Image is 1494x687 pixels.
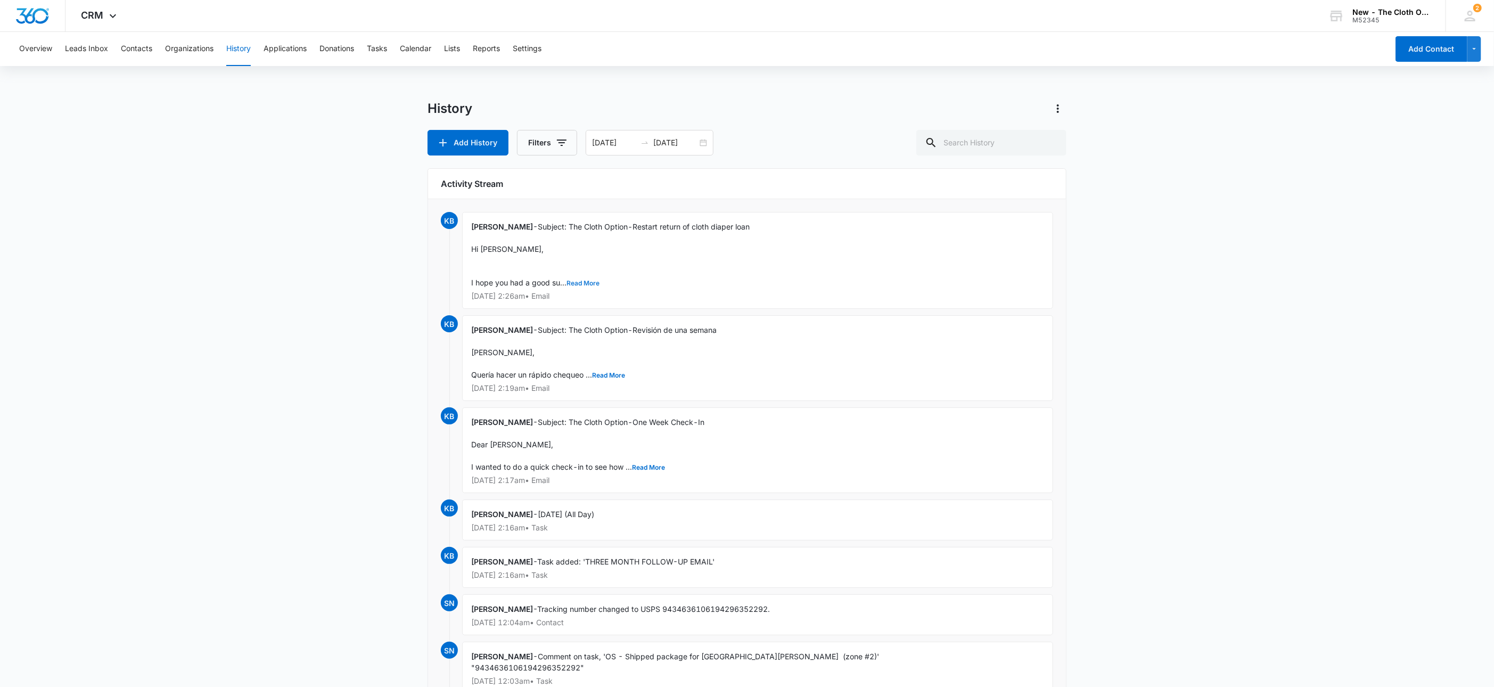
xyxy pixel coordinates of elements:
[444,32,460,66] button: Lists
[441,547,458,564] span: KB
[471,325,533,334] span: [PERSON_NAME]
[471,385,1044,392] p: [DATE] 2:19am • Email
[1473,4,1482,12] div: notifications count
[471,619,1044,626] p: [DATE] 12:04am • Contact
[428,130,508,156] button: Add History
[471,418,704,471] span: Subject: The Cloth Option-One Week Check-In Dear [PERSON_NAME], I wanted to do a quick check-in t...
[462,212,1053,309] div: -
[462,315,1053,401] div: -
[592,372,625,379] button: Read More
[121,32,152,66] button: Contacts
[400,32,431,66] button: Calendar
[916,130,1066,156] input: Search History
[471,418,533,427] span: [PERSON_NAME]
[441,594,458,611] span: SN
[462,547,1053,588] div: -
[19,32,52,66] button: Overview
[441,642,458,659] span: SN
[471,510,533,519] span: [PERSON_NAME]
[471,524,1044,531] p: [DATE] 2:16am • Task
[471,557,533,566] span: [PERSON_NAME]
[462,407,1053,493] div: -
[471,604,533,614] span: [PERSON_NAME]
[441,407,458,424] span: KB
[473,32,500,66] button: Reports
[367,32,387,66] button: Tasks
[1049,100,1066,117] button: Actions
[471,571,1044,579] p: [DATE] 2:16am • Task
[653,137,697,149] input: End date
[165,32,214,66] button: Organizations
[462,500,1053,541] div: -
[441,315,458,332] span: KB
[441,212,458,229] span: KB
[471,292,1044,300] p: [DATE] 2:26am • Email
[1352,8,1430,17] div: account name
[441,177,1053,190] h6: Activity Stream
[537,604,770,614] span: Tracking number changed to USPS 9434636106194296352292.
[428,101,472,117] h1: History
[567,280,600,287] button: Read More
[1352,17,1430,24] div: account id
[65,32,108,66] button: Leads Inbox
[441,500,458,517] span: KB
[471,222,750,287] span: Subject: The Cloth Option-Restart return of cloth diaper loan Hi [PERSON_NAME], I hope you had a ...
[517,130,577,156] button: Filters
[641,138,649,147] span: swap-right
[632,464,665,471] button: Read More
[81,10,104,21] span: CRM
[1396,36,1467,62] button: Add Contact
[471,477,1044,484] p: [DATE] 2:17am • Email
[471,325,717,379] span: Subject: The Cloth Option-Revisión de una semana [PERSON_NAME], Quería hacer un rápido chequeo ...
[471,222,533,231] span: [PERSON_NAME]
[592,137,636,149] input: Start date
[462,594,1053,635] div: -
[264,32,307,66] button: Applications
[538,510,594,519] span: [DATE] (All Day)
[471,652,533,661] span: [PERSON_NAME]
[641,138,649,147] span: to
[471,677,1044,685] p: [DATE] 12:03am • Task
[1473,4,1482,12] span: 2
[226,32,251,66] button: History
[537,557,715,566] span: Task added: 'THREE MONTH FOLLOW-UP EMAIL'
[319,32,354,66] button: Donations
[471,652,879,672] span: Comment on task, 'OS - Shipped package for [GEOGRAPHIC_DATA][PERSON_NAME] (zone #2)' "94346361061...
[513,32,541,66] button: Settings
